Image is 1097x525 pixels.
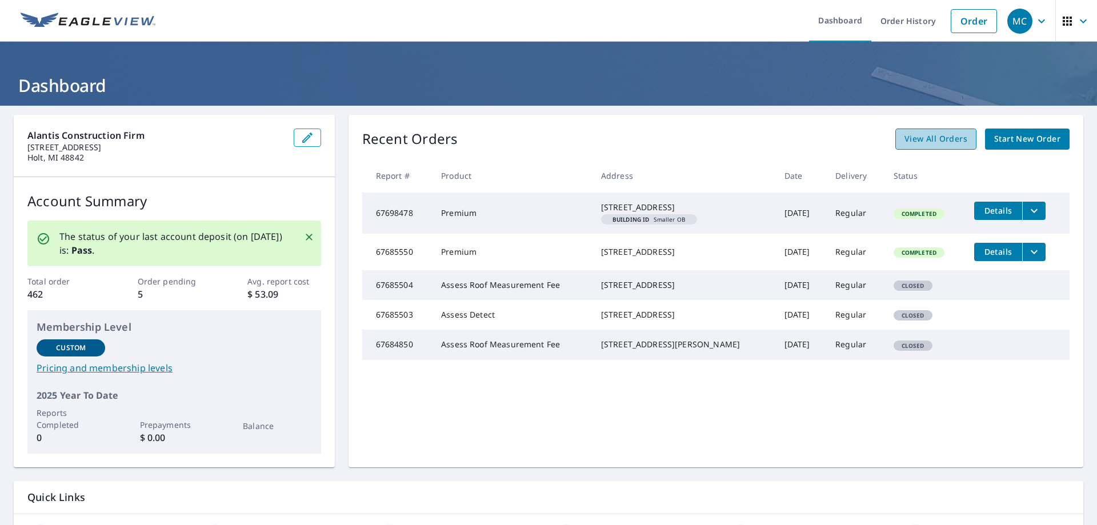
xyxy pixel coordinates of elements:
[432,193,592,234] td: Premium
[247,275,321,287] p: Avg. report cost
[775,193,827,234] td: [DATE]
[601,202,766,213] div: [STREET_ADDRESS]
[775,159,827,193] th: Date
[884,159,965,193] th: Status
[243,420,311,432] p: Balance
[981,246,1015,257] span: Details
[27,153,285,163] p: Holt, MI 48842
[37,388,312,402] p: 2025 Year To Date
[21,13,155,30] img: EV Logo
[138,275,211,287] p: Order pending
[985,129,1070,150] a: Start New Order
[775,300,827,330] td: [DATE]
[432,234,592,270] td: Premium
[981,205,1015,216] span: Details
[362,193,433,234] td: 67698478
[895,342,931,350] span: Closed
[974,202,1022,220] button: detailsBtn-67698478
[895,129,976,150] a: View All Orders
[56,343,86,353] p: Custom
[37,431,105,444] p: 0
[994,132,1060,146] span: Start New Order
[138,287,211,301] p: 5
[974,243,1022,261] button: detailsBtn-67685550
[362,234,433,270] td: 67685550
[904,132,967,146] span: View All Orders
[826,270,884,300] td: Regular
[140,419,209,431] p: Prepayments
[601,309,766,320] div: [STREET_ADDRESS]
[14,74,1083,97] h1: Dashboard
[1007,9,1032,34] div: MC
[895,249,943,257] span: Completed
[601,246,766,258] div: [STREET_ADDRESS]
[432,159,592,193] th: Product
[601,279,766,291] div: [STREET_ADDRESS]
[951,9,997,33] a: Order
[27,275,101,287] p: Total order
[895,311,931,319] span: Closed
[302,230,317,245] button: Close
[37,407,105,431] p: Reports Completed
[826,330,884,359] td: Regular
[601,339,766,350] div: [STREET_ADDRESS][PERSON_NAME]
[606,217,692,222] span: Smaller OB
[362,300,433,330] td: 67685503
[37,361,312,375] a: Pricing and membership levels
[71,244,93,257] b: Pass
[27,129,285,142] p: Alantis Construction Firm
[432,300,592,330] td: Assess Detect
[826,193,884,234] td: Regular
[775,234,827,270] td: [DATE]
[27,142,285,153] p: [STREET_ADDRESS]
[775,330,827,359] td: [DATE]
[895,210,943,218] span: Completed
[362,270,433,300] td: 67685504
[826,234,884,270] td: Regular
[27,490,1070,504] p: Quick Links
[432,330,592,359] td: Assess Roof Measurement Fee
[1022,202,1046,220] button: filesDropdownBtn-67698478
[432,270,592,300] td: Assess Roof Measurement Fee
[37,319,312,335] p: Membership Level
[775,270,827,300] td: [DATE]
[27,191,321,211] p: Account Summary
[140,431,209,444] p: $ 0.00
[27,287,101,301] p: 462
[1022,243,1046,261] button: filesDropdownBtn-67685550
[895,282,931,290] span: Closed
[826,300,884,330] td: Regular
[592,159,775,193] th: Address
[362,129,458,150] p: Recent Orders
[247,287,321,301] p: $ 53.09
[362,330,433,359] td: 67684850
[612,217,650,222] em: Building ID
[362,159,433,193] th: Report #
[826,159,884,193] th: Delivery
[59,230,290,257] p: The status of your last account deposit (on [DATE]) is: .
